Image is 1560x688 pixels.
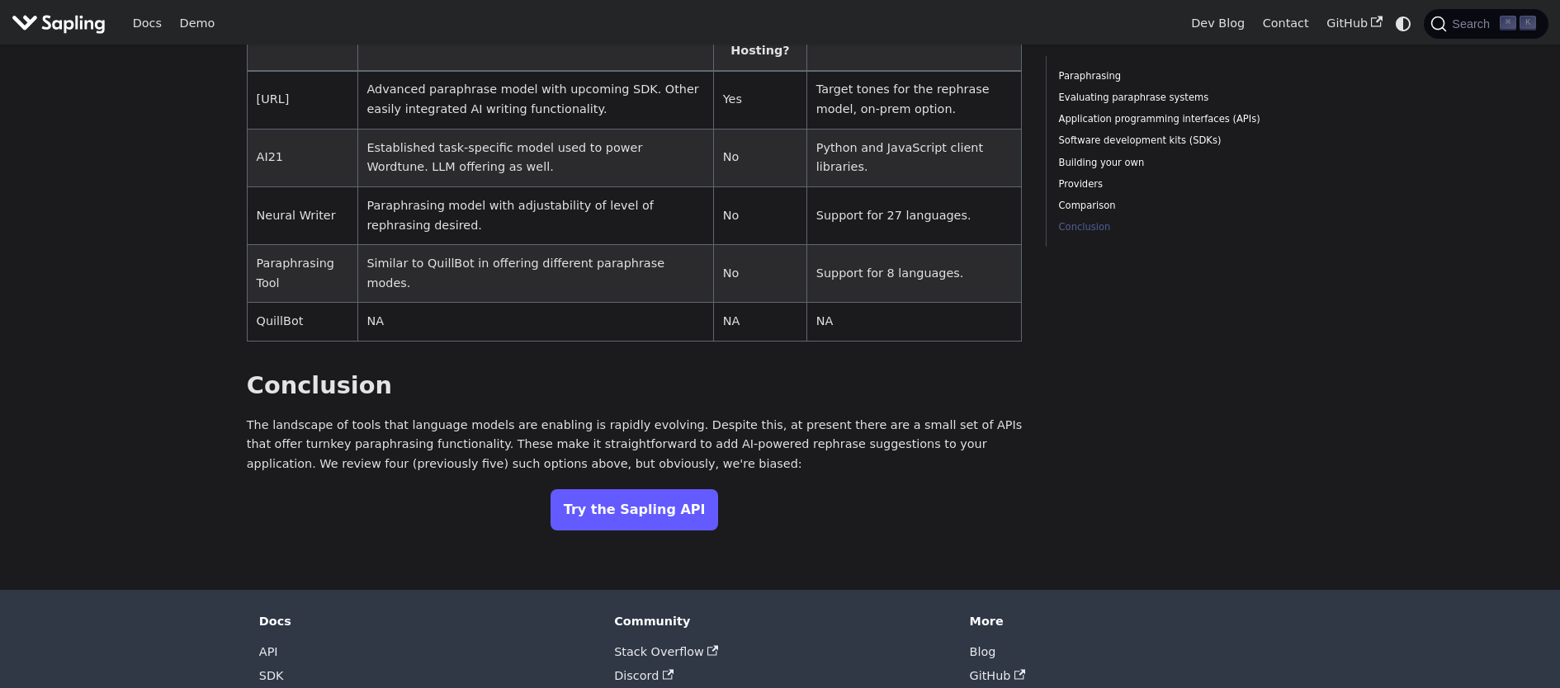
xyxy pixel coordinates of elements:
[970,645,996,658] a: Blog
[247,71,357,130] td: [URL]
[806,245,1021,303] td: Support for 8 languages.
[1059,133,1283,148] a: Software development kits (SDKs)
[806,129,1021,186] td: Python and JavaScript client libraries.
[1500,16,1516,31] kbd: ⌘
[357,303,713,341] td: NA
[970,669,1026,682] a: GitHub
[357,71,713,130] td: Advanced paraphrase model with upcoming SDK. Other easily integrated AI writing functionality.
[247,371,1023,401] h2: Conclusion
[12,12,111,35] a: Sapling.ai
[614,669,674,682] a: Discord
[614,645,718,658] a: Stack Overflow
[247,129,357,186] td: AI21
[551,489,719,530] a: Try the Sapling API
[970,614,1302,629] div: More
[259,614,591,629] div: Docs
[1059,198,1283,214] a: Comparison
[1059,90,1283,106] a: Evaluating paraphrase systems
[247,303,357,341] td: QuillBot
[1182,11,1253,36] a: Dev Blog
[259,645,278,658] a: API
[1059,177,1283,192] a: Providers
[1059,155,1283,171] a: Building your own
[713,71,806,130] td: Yes
[806,303,1021,341] td: NA
[247,186,357,244] td: Neural Writer
[1520,16,1536,31] kbd: K
[1317,11,1391,36] a: GitHub
[713,186,806,244] td: No
[1059,68,1283,84] a: Paraphrasing
[1059,111,1283,127] a: Application programming interfaces (APIs)
[1447,17,1500,31] span: Search
[12,12,106,35] img: Sapling.ai
[171,11,224,36] a: Demo
[124,11,171,36] a: Docs
[1059,219,1283,235] a: Conclusion
[1392,12,1416,35] button: Switch between dark and light mode (currently system mode)
[357,129,713,186] td: Established task-specific model used to power Wordtune. LLM offering as well.
[806,71,1021,130] td: Target tones for the rephrase model, on-prem option.
[247,245,357,303] td: Paraphrasing Tool
[806,186,1021,244] td: Support for 27 languages.
[1254,11,1318,36] a: Contact
[247,416,1023,474] p: The landscape of tools that language models are enabling is rapidly evolving. Despite this, at pr...
[357,245,713,303] td: Similar to QuillBot in offering different paraphrase modes.
[357,186,713,244] td: Paraphrasing model with adjustability of level of rephrasing desired.
[713,303,806,341] td: NA
[259,669,284,682] a: SDK
[614,614,946,629] div: Community
[713,245,806,303] td: No
[713,129,806,186] td: No
[1424,9,1548,39] button: Search (Command+K)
